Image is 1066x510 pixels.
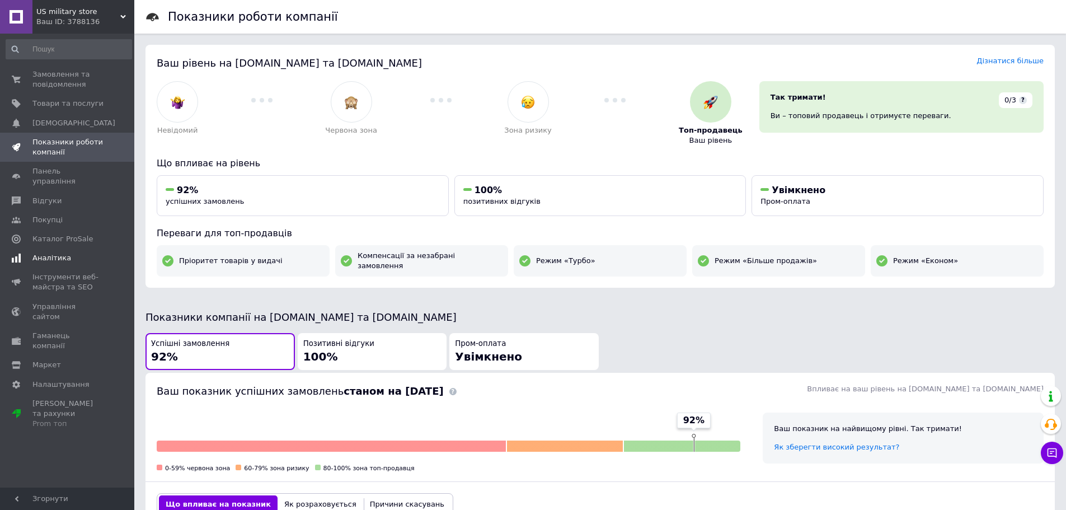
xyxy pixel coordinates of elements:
[32,331,104,351] span: Гаманець компанії
[157,125,198,135] span: Невідомий
[298,333,447,371] button: Позитивні відгуки100%
[168,10,338,24] h1: Показники роботи компанії
[449,333,599,371] button: Пром-оплатаУвімкнено
[179,256,283,266] span: Пріоритет товарів у видачі
[171,95,185,109] img: :woman-shrugging:
[32,360,61,370] span: Маркет
[344,385,443,397] b: станом на [DATE]
[689,135,732,146] span: Ваш рівень
[244,465,309,472] span: 60-79% зона ризику
[521,95,535,109] img: :disappointed_relieved:
[455,350,522,363] span: Увімкнено
[32,302,104,322] span: Управління сайтом
[32,166,104,186] span: Панель управління
[893,256,958,266] span: Режим «Економ»
[807,385,1044,393] span: Впливає на ваш рівень на [DOMAIN_NAME] та [DOMAIN_NAME]
[703,95,717,109] img: :rocket:
[32,419,104,429] div: Prom топ
[774,424,1032,434] div: Ваш показник на найвищому рівні. Так тримати!
[32,399,104,429] span: [PERSON_NAME] та рахунки
[36,17,134,27] div: Ваш ID: 3788136
[157,158,260,169] span: Що впливає на рівень
[145,311,457,323] span: Показники компанії на [DOMAIN_NAME] та [DOMAIN_NAME]
[303,339,374,349] span: Позитивні відгуки
[1041,442,1063,464] button: Чат з покупцем
[454,175,746,216] button: 100%позитивних відгуків
[32,196,62,206] span: Відгуки
[679,125,743,135] span: Топ-продавець
[177,185,198,195] span: 92%
[157,228,292,238] span: Переваги для топ-продавців
[157,385,444,397] span: Ваш показник успішних замовлень
[475,185,502,195] span: 100%
[32,69,104,90] span: Замовлення та повідомлення
[536,256,595,266] span: Режим «Турбо»
[166,197,244,205] span: успішних замовлень
[715,256,817,266] span: Режим «Більше продажів»
[999,92,1032,108] div: 0/3
[32,99,104,109] span: Товари та послуги
[151,350,178,363] span: 92%
[165,465,230,472] span: 0-59% червона зона
[32,380,90,390] span: Налаштування
[1019,96,1027,104] span: ?
[976,57,1044,65] a: Дізнатися більше
[145,333,295,371] button: Успішні замовлення92%
[157,57,422,69] span: Ваш рівень на [DOMAIN_NAME] та [DOMAIN_NAME]
[32,215,63,225] span: Покупці
[303,350,338,363] span: 100%
[32,234,93,244] span: Каталог ProSale
[774,443,899,451] a: Як зберегти високий результат?
[752,175,1044,216] button: УвімкненоПром-оплата
[772,185,825,195] span: Увімкнено
[463,197,541,205] span: позитивних відгуків
[32,137,104,157] span: Показники роботи компанії
[32,118,115,128] span: [DEMOGRAPHIC_DATA]
[151,339,229,349] span: Успішні замовлення
[6,39,132,59] input: Пошук
[455,339,506,349] span: Пром-оплата
[760,197,810,205] span: Пром-оплата
[344,95,358,109] img: :see_no_evil:
[32,272,104,292] span: Інструменти веб-майстра та SEO
[771,111,1032,121] div: Ви – топовий продавець і отримуєте переваги.
[683,414,705,427] span: 92%
[323,465,415,472] span: 80-100% зона топ-продавця
[771,93,826,101] span: Так тримати!
[32,253,71,263] span: Аналітика
[325,125,377,135] span: Червона зона
[36,7,120,17] span: US military store
[157,175,449,216] button: 92%успішних замовлень
[504,125,552,135] span: Зона ризику
[358,251,503,271] span: Компенсації за незабрані замовлення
